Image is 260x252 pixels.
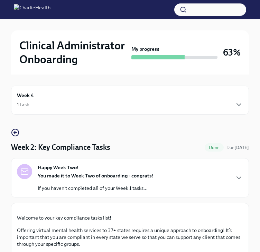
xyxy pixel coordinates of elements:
[38,185,154,192] p: If you haven't completed all of your Week 1 tasks...
[226,145,249,150] span: Due
[226,144,249,151] span: September 1st, 2025 07:00
[205,145,224,150] span: Done
[17,214,243,221] p: Welcome to your key compliance tasks list!
[234,145,249,150] strong: [DATE]
[38,173,154,179] strong: You made it to Week Two of onboarding - congrats!
[19,39,129,66] h2: Clinical Administrator Onboarding
[17,91,34,99] h6: Week 4
[223,46,241,59] h3: 63%
[131,46,159,52] strong: My progress
[11,142,110,153] h4: Week 2: Key Compliance Tasks
[14,4,50,15] img: CharlieHealth
[38,164,78,171] strong: Happy Week Two!
[17,101,29,108] div: 1 task
[17,227,243,248] p: Offering virtual mental health services to 37+ states requires a unique approach to onboarding! I...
